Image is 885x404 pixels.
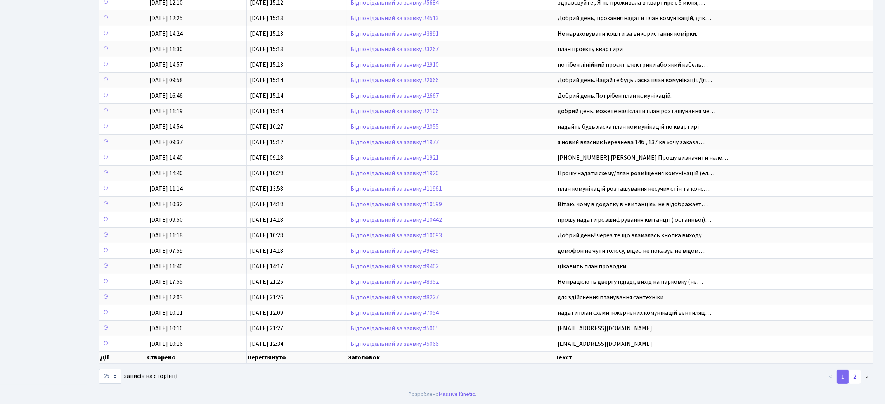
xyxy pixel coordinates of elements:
[149,45,183,54] span: [DATE] 11:30
[350,138,439,147] a: Відповідальний за заявку #1977
[149,293,183,302] span: [DATE] 12:03
[350,200,442,209] a: Відповідальний за заявку #10599
[350,231,442,240] a: Відповідальний за заявку #10093
[250,14,283,22] span: [DATE] 15:13
[149,216,183,224] span: [DATE] 09:50
[849,370,861,384] a: 2
[350,185,442,193] a: Відповідальний за заявку #11961
[149,262,183,271] span: [DATE] 11:40
[558,169,714,178] span: Прошу надати схему/план розміщення комунікацій (ел…
[350,324,439,333] a: Відповідальний за заявку #5065
[861,370,873,384] a: >
[558,154,728,162] span: [PHONE_NUMBER] [PERSON_NAME] Прошу визначити нале…
[99,352,146,363] th: Дії
[250,324,283,333] span: [DATE] 21:27
[350,92,439,100] a: Відповідальний за заявку #2667
[558,107,715,116] span: добрий день. можете наліслати план розташування ме…
[250,154,283,162] span: [DATE] 09:18
[149,200,183,209] span: [DATE] 10:32
[149,76,183,85] span: [DATE] 09:58
[347,352,554,363] th: Заголовок
[149,185,183,193] span: [DATE] 11:14
[350,216,442,224] a: Відповідальний за заявку #10442
[250,76,283,85] span: [DATE] 15:14
[250,200,283,209] span: [DATE] 14:18
[350,123,439,131] a: Відповідальний за заявку #2055
[149,123,183,131] span: [DATE] 14:54
[250,278,283,286] span: [DATE] 21:25
[350,309,439,317] a: Відповідальний за заявку #7054
[149,309,183,317] span: [DATE] 10:11
[350,154,439,162] a: Відповідальний за заявку #1921
[558,324,652,333] span: [EMAIL_ADDRESS][DOMAIN_NAME]
[350,340,439,348] a: Відповідальний за заявку #5066
[558,45,623,54] span: план проєкту квартири
[558,309,711,317] span: надати план схеми інжернених комунікацій вентиляц…
[149,138,183,147] span: [DATE] 09:37
[350,293,439,302] a: Відповідальний за заявку #8227
[350,278,439,286] a: Відповідальний за заявку #8352
[149,107,183,116] span: [DATE] 11:19
[558,185,710,193] span: план комунікацій розташування несучих стін та конс…
[149,154,183,162] span: [DATE] 14:40
[99,369,177,384] label: записів на сторінці
[247,352,347,363] th: Переглянуто
[250,216,283,224] span: [DATE] 14:18
[146,352,247,363] th: Створено
[250,293,283,302] span: [DATE] 21:26
[250,107,283,116] span: [DATE] 15:14
[149,92,183,100] span: [DATE] 16:46
[558,123,699,131] span: надайте будь ласка план коммунікацій по квартирі
[558,60,708,69] span: потібен лінійний проєкт єлектрики або який кабель…
[558,138,705,147] span: я новий власник Березнева 14б , 137 кв хочу заказа…
[558,200,708,209] span: Вітаю. чому в додатку в квитанціях, не відображаєт…
[250,45,283,54] span: [DATE] 15:13
[149,169,183,178] span: [DATE] 14:40
[250,169,283,178] span: [DATE] 10:28
[409,390,476,399] div: Розроблено .
[149,278,183,286] span: [DATE] 17:55
[558,278,703,286] span: Не працюють двері у пдїзді, вихід на парковку (не…
[558,340,652,348] span: [EMAIL_ADDRESS][DOMAIN_NAME]
[558,92,672,100] span: Добрий день.Потрібен план комунікацій.
[250,29,283,38] span: [DATE] 15:13
[350,169,439,178] a: Відповідальний за заявку #1920
[250,185,283,193] span: [DATE] 13:58
[558,76,712,85] span: Добрий день.Надайте будь ласка план комунікації.Дя…
[149,60,183,69] span: [DATE] 14:57
[558,231,707,240] span: Добрий день! через те що зламалась кнопка виходу…
[350,76,439,85] a: Відповідальний за заявку #2666
[250,60,283,69] span: [DATE] 15:13
[250,340,283,348] span: [DATE] 12:34
[250,231,283,240] span: [DATE] 10:28
[149,29,183,38] span: [DATE] 14:24
[250,262,283,271] span: [DATE] 14:17
[350,60,439,69] a: Відповідальний за заявку #2910
[558,293,663,302] span: для здійснення планування сантехніки
[250,247,283,255] span: [DATE] 14:18
[558,247,705,255] span: домофон не чути голосу, відео не показує. не відом…
[558,14,711,22] span: Добрий день, прохання надати план комунікацій, дяк…
[149,231,183,240] span: [DATE] 11:18
[250,92,283,100] span: [DATE] 15:14
[554,352,873,363] th: Текст
[350,262,439,271] a: Відповідальний за заявку #9402
[350,14,439,22] a: Відповідальний за заявку #4513
[558,216,711,224] span: прошу надати розшифрування квітанції ( останньої)…
[350,107,439,116] a: Відповідальний за заявку #2106
[149,324,183,333] span: [DATE] 10:16
[350,29,439,38] a: Відповідальний за заявку #3891
[837,370,849,384] a: 1
[558,262,626,271] span: цікавить план проводки
[350,247,439,255] a: Відповідальний за заявку #9485
[250,123,283,131] span: [DATE] 10:27
[99,369,121,384] select: записів на сторінці
[149,14,183,22] span: [DATE] 12:25
[250,138,283,147] span: [DATE] 15:12
[558,29,697,38] span: Не нараховувати кошти за використання комірки.
[149,340,183,348] span: [DATE] 10:16
[149,247,183,255] span: [DATE] 07:59
[350,45,439,54] a: Відповідальний за заявку #3267
[250,309,283,317] span: [DATE] 12:09
[439,390,475,398] a: Massive Kinetic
